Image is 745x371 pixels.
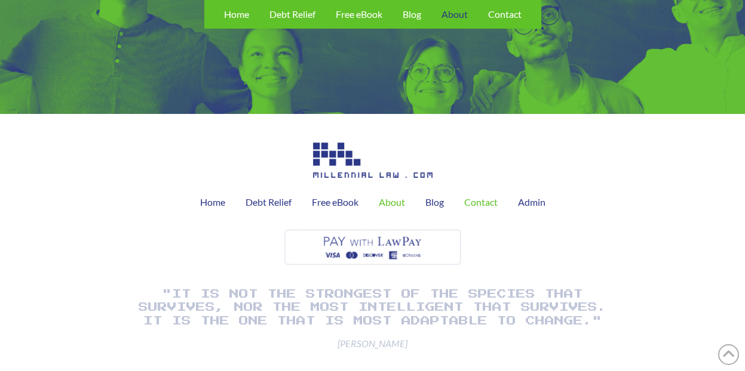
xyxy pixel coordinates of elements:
[246,197,292,207] span: Debt Relief
[282,227,464,268] img: Image
[425,197,444,207] span: Blog
[312,197,358,207] span: Free eBook
[454,187,508,217] a: Contact
[336,10,382,19] span: Free eBook
[379,197,405,207] span: About
[718,344,739,365] a: Back to Top
[369,187,415,217] a: About
[302,187,369,217] a: Free eBook
[224,10,249,19] span: Home
[134,287,612,327] h1: "It is not the strongest of the species that survives, nor the most intelligent that survives. It...
[415,187,454,217] a: Blog
[269,10,315,19] span: Debt Relief
[518,197,545,207] span: Admin
[235,187,302,217] a: Debt Relief
[200,197,225,207] span: Home
[134,337,612,350] span: [PERSON_NAME]
[442,10,468,19] span: About
[403,10,421,19] span: Blog
[464,197,498,207] span: Contact
[508,187,556,217] a: Admin
[190,187,235,217] a: Home
[488,10,522,19] span: Contact
[313,143,433,178] img: Image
